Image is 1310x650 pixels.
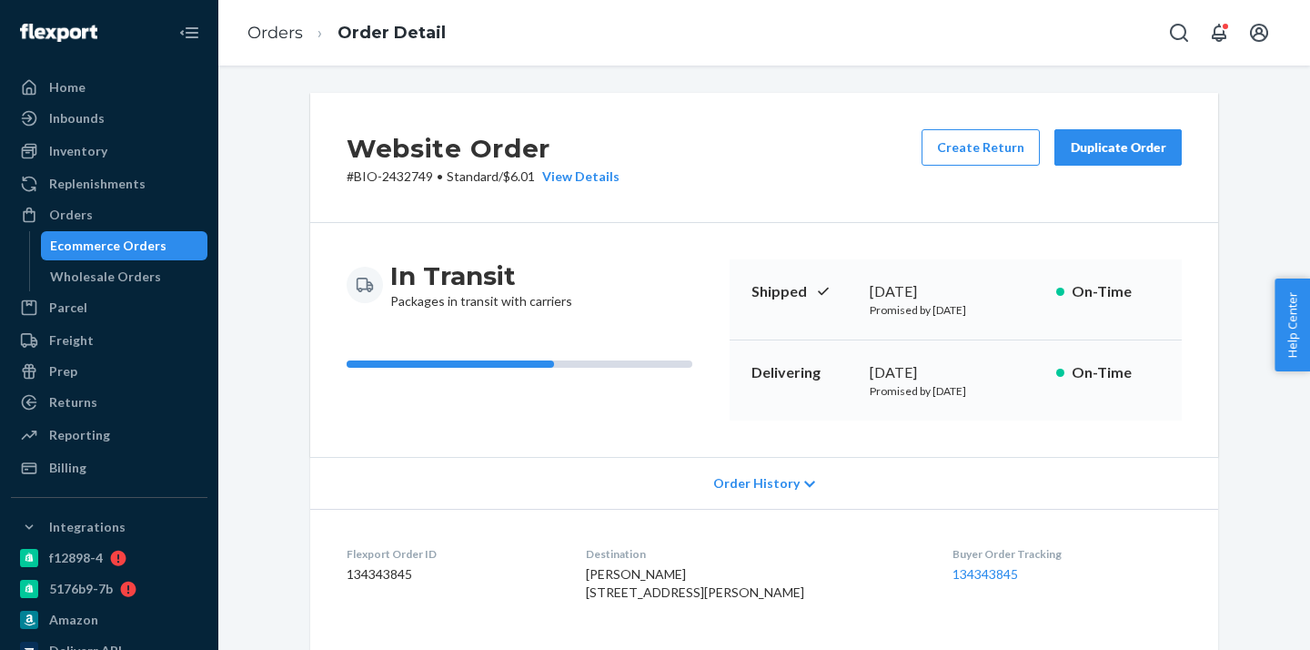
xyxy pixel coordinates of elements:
div: Amazon [49,611,98,629]
a: Order Detail [338,23,446,43]
div: Home [49,78,86,96]
a: Amazon [11,605,207,635]
div: Inventory [49,142,107,160]
div: Reporting [49,426,110,444]
a: Replenishments [11,169,207,198]
a: 134343845 [952,566,1018,582]
a: Returns [11,388,207,417]
span: Standard [447,168,499,184]
p: Promised by [DATE] [870,383,1042,399]
button: Open Search Box [1161,15,1197,51]
p: On-Time [1072,281,1160,302]
div: f12898-4 [49,549,103,567]
a: Wholesale Orders [41,262,208,291]
button: Open account menu [1241,15,1277,51]
div: Duplicate Order [1070,138,1166,157]
a: Freight [11,326,207,355]
div: Prep [49,362,77,381]
a: f12898-4 [11,543,207,573]
span: [PERSON_NAME] [STREET_ADDRESS][PERSON_NAME] [586,566,804,600]
a: Inbounds [11,104,207,133]
p: Delivering [751,362,855,383]
h3: In Transit [390,259,572,292]
p: Shipped [751,281,855,302]
dt: Destination [586,546,924,562]
div: Wholesale Orders [50,268,161,286]
img: Flexport logo [20,24,97,42]
div: Inbounds [49,109,105,127]
div: [DATE] [870,362,1042,383]
button: Integrations [11,513,207,542]
a: Orders [11,200,207,229]
dd: 134343845 [347,565,557,584]
div: Packages in transit with carriers [390,259,572,310]
a: 5176b9-7b [11,574,207,604]
div: Replenishments [49,175,146,193]
p: Promised by [DATE] [870,302,1042,318]
ol: breadcrumbs [233,6,460,60]
span: Order History [713,474,800,493]
a: Parcel [11,293,207,322]
button: Open notifications [1201,15,1237,51]
p: # BIO-2432749 / $6.01 [347,168,620,186]
dt: Buyer Order Tracking [952,546,1182,562]
div: Billing [49,459,86,477]
a: Orders [247,23,303,43]
div: Freight [49,331,94,350]
button: View Details [535,168,620,186]
a: Inventory [11,137,207,166]
button: Close Navigation [171,15,207,51]
a: Home [11,73,207,102]
div: Ecommerce Orders [50,237,166,255]
dt: Flexport Order ID [347,546,557,562]
button: Create Return [922,129,1040,166]
a: Prep [11,357,207,386]
div: Parcel [49,299,87,317]
div: Orders [49,206,93,224]
a: Ecommerce Orders [41,231,208,260]
div: 5176b9-7b [49,580,113,598]
p: On-Time [1072,362,1160,383]
h2: Website Order [347,129,620,168]
a: Billing [11,453,207,482]
a: Reporting [11,421,207,450]
button: Help Center [1275,279,1310,371]
div: Integrations [49,518,126,536]
span: • [437,168,443,184]
div: [DATE] [870,281,1042,302]
div: Returns [49,393,97,411]
button: Duplicate Order [1054,129,1182,166]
